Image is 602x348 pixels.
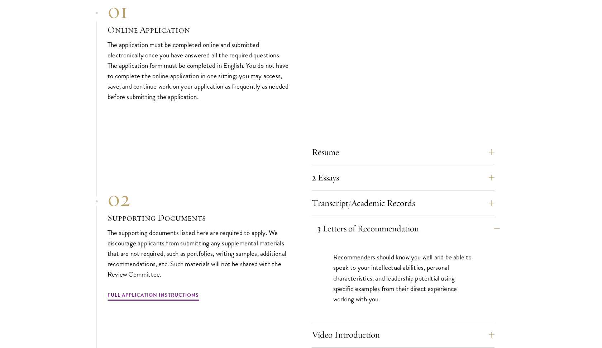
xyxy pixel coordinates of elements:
a: Full Application Instructions [107,291,199,302]
h3: Supporting Documents [107,212,290,224]
button: 2 Essays [312,169,494,186]
button: 3 Letters of Recommendation [317,220,500,237]
p: Recommenders should know you well and be able to speak to your intellectual abilities, personal c... [333,252,473,304]
button: Resume [312,144,494,161]
h3: Online Application [107,24,290,36]
button: Video Introduction [312,326,494,343]
p: The application must be completed online and submitted electronically once you have answered all ... [107,39,290,102]
div: 02 [107,186,290,212]
p: The supporting documents listed here are required to apply. We discourage applicants from submitt... [107,227,290,279]
button: Transcript/Academic Records [312,194,494,212]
